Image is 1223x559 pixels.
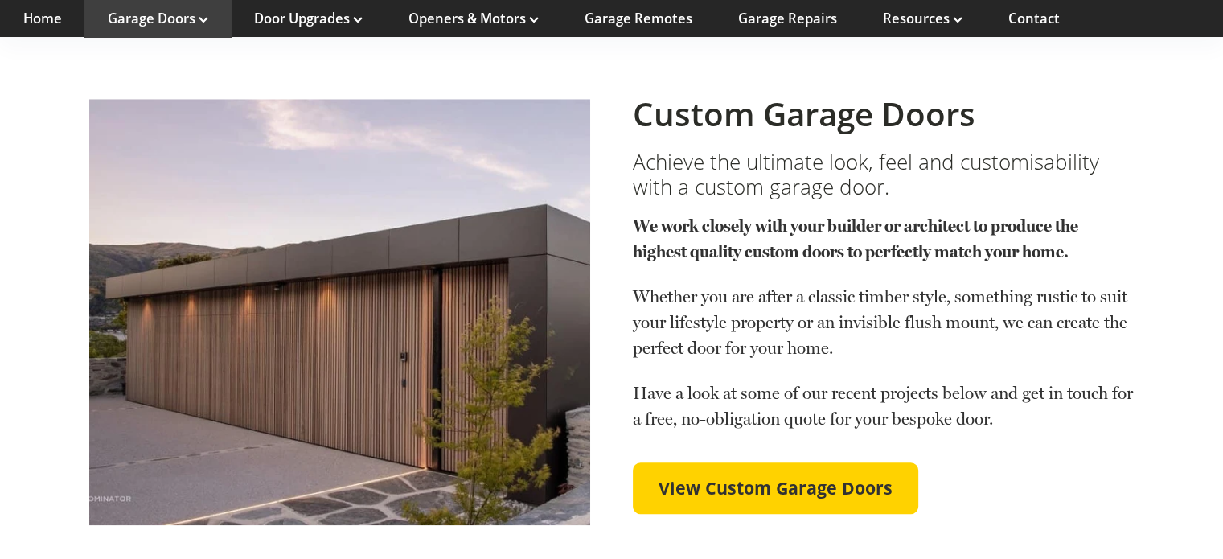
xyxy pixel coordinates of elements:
[883,10,962,27] a: Resources
[633,216,1078,261] strong: We work closely with your builder or architect to produce the highest quality custom doors to per...
[408,10,539,27] a: Openers & Motors
[633,95,1134,134] h2: Custom Garage Doors
[659,478,893,499] span: View Custom Garage Doors
[738,10,837,27] a: Garage Repairs
[633,150,1134,200] h3: Achieve the ultimate look, feel and customisability with a custom garage door.
[633,380,1134,432] p: Have a look at some of our recent projects below and get in touch for a free, no-obligation quote...
[254,10,363,27] a: Door Upgrades
[108,10,208,27] a: Garage Doors
[1008,10,1060,27] a: Contact
[633,462,918,514] a: View Custom Garage Doors
[23,10,62,27] a: Home
[585,10,692,27] a: Garage Remotes
[633,284,1134,380] p: Whether you are after a classic timber style, something rustic to suit your lifestyle property or...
